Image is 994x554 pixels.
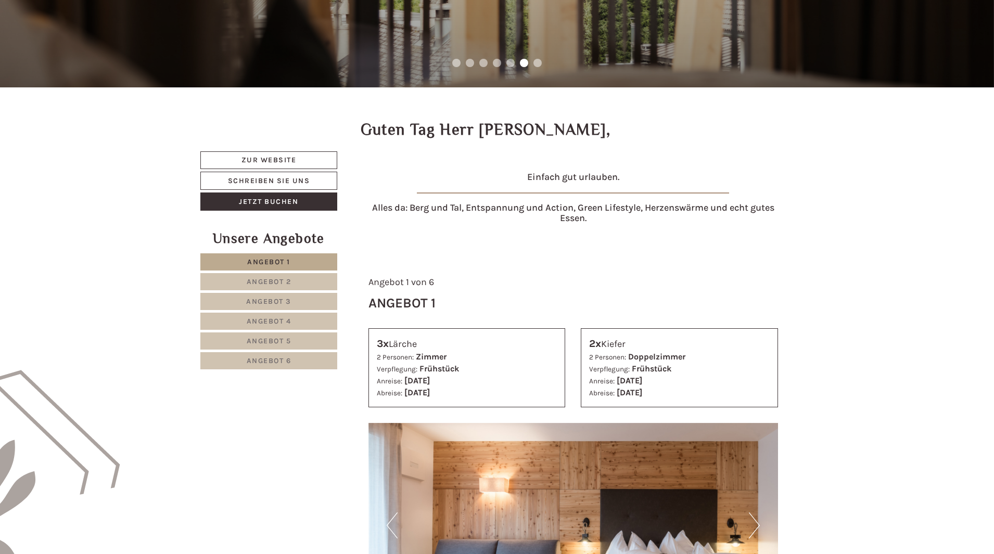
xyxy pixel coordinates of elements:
span: Angebot 5 [247,337,291,345]
button: Next [749,512,760,538]
h4: Einfach gut urlauben. [368,172,779,183]
b: 3x [377,338,389,350]
span: Angebot 6 [247,356,291,365]
span: Angebot 3 [246,297,291,306]
span: Angebot 4 [247,317,291,326]
b: [DATE] [404,388,430,397]
small: 2 Personen: [589,353,626,361]
div: Guten Tag, wie können wir Ihnen helfen? [8,28,174,60]
span: Angebot 1 von 6 [368,276,434,288]
img: image [417,192,729,194]
small: Verpflegung: [589,365,630,373]
b: Frühstück [419,364,459,373]
a: Zur Website [200,151,337,169]
small: Verpflegung: [377,365,417,373]
b: [DATE] [617,388,642,397]
button: Senden [343,274,409,292]
a: Jetzt buchen [200,192,337,211]
b: Frühstück [632,364,671,373]
small: Abreise: [589,389,615,397]
div: Unsere Angebote [200,229,337,248]
div: Hotel B&B Feldmessner [16,30,169,38]
small: Abreise: [377,389,402,397]
div: [DATE] [186,8,223,25]
b: Zimmer [416,352,447,362]
small: 2 Personen: [377,353,414,361]
span: Angebot 2 [247,277,291,286]
span: Angebot 1 [247,257,290,266]
b: Doppelzimmer [628,352,685,362]
div: Kiefer [589,337,770,352]
b: [DATE] [404,376,430,385]
b: 2x [589,338,601,350]
b: [DATE] [617,376,642,385]
button: Previous [387,512,398,538]
div: Angebot 1 [368,293,436,313]
div: Lärche [377,337,557,352]
small: Anreise: [377,377,402,385]
h4: Alles da: Berg und Tal, Entspannung und Action, Green Lifestyle, Herzenswärme und echt gutes Essen. [368,203,779,224]
a: Schreiben Sie uns [200,172,337,190]
h1: Guten Tag Herr [PERSON_NAME], [361,121,611,138]
small: 16:10 [16,50,169,58]
small: Anreise: [589,377,615,385]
